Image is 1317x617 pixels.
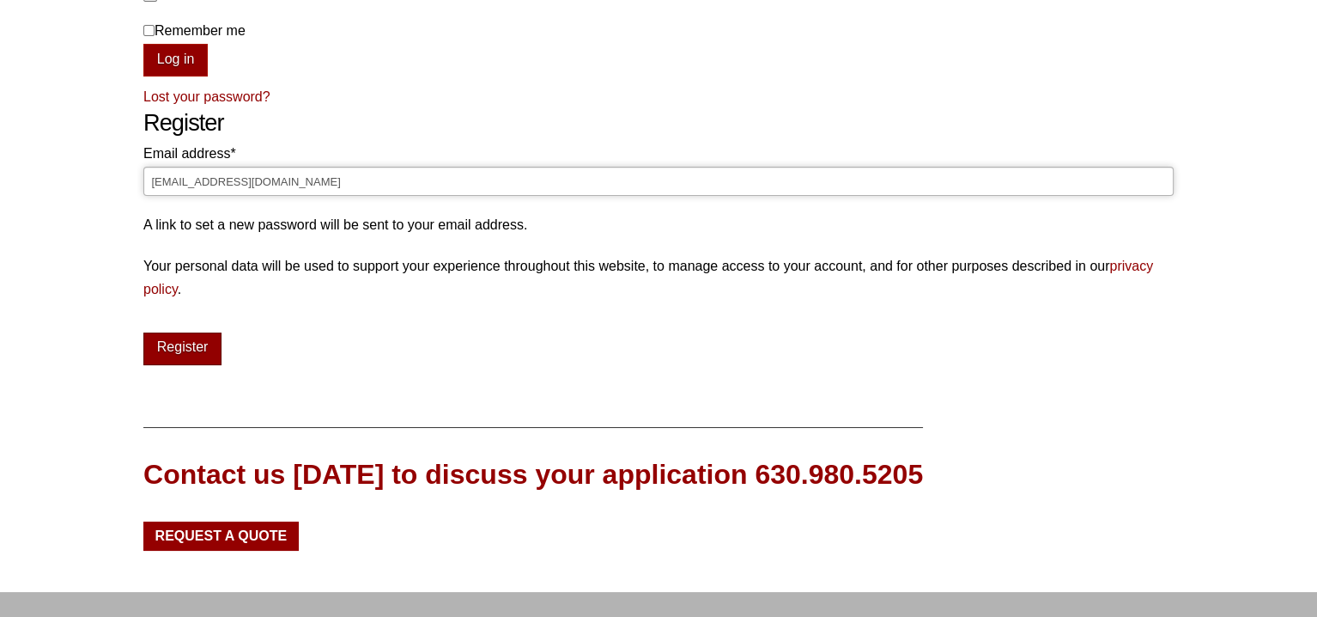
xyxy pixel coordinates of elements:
a: Lost your password? [143,89,270,104]
div: Contact us [DATE] to discuss your application 630.980.5205 [143,455,923,494]
button: Log in [143,44,208,76]
span: Request a Quote [155,529,288,543]
span: Remember me [155,23,246,38]
p: A link to set a new password will be sent to your email address. [143,213,1174,236]
p: Your personal data will be used to support your experience throughout this website, to manage acc... [143,254,1174,301]
label: Email address [143,142,1174,165]
button: Register [143,333,222,365]
a: Request a Quote [143,522,299,551]
h2: Register [143,109,1174,137]
input: Remember me [143,25,155,36]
